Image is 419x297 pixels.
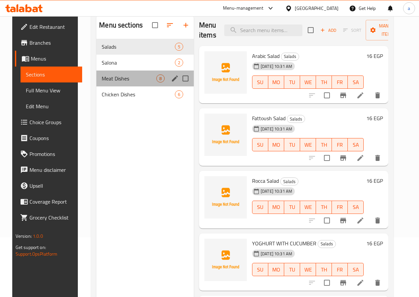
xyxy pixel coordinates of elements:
[29,214,77,222] span: Grocery Checklist
[332,201,348,214] button: FR
[366,51,383,61] h6: 16 EGP
[335,77,345,87] span: FR
[102,43,175,51] span: Salads
[29,198,77,206] span: Coverage Report
[102,90,175,98] div: Chicken Dishes
[335,140,345,150] span: FR
[175,90,183,98] div: items
[252,201,268,214] button: SU
[16,243,46,252] span: Get support on:
[318,25,339,35] button: Add
[204,114,247,156] img: Fattoush Salad
[15,35,82,51] a: Branches
[96,71,194,86] div: Meat Dishes8edit
[29,150,77,158] span: Promotions
[316,75,332,89] button: TH
[29,182,77,190] span: Upsell
[199,20,216,40] h2: Menu items
[320,276,334,290] span: Select to update
[280,177,298,185] div: Salads
[175,91,183,98] span: 6
[175,60,183,66] span: 2
[332,263,348,276] button: FR
[303,77,313,87] span: WE
[366,176,383,185] h6: 16 EGP
[366,20,410,40] button: Manage items
[319,140,329,150] span: TH
[304,23,318,37] span: Select section
[366,239,383,248] h6: 16 EGP
[21,82,82,98] a: Full Menu View
[15,146,82,162] a: Promotions
[356,154,364,162] a: Edit menu item
[348,201,364,214] button: SA
[252,75,268,89] button: SU
[316,263,332,276] button: TH
[371,22,405,38] span: Manage items
[284,75,300,89] button: TU
[255,140,266,150] span: SU
[318,240,336,248] span: Salads
[96,36,194,105] nav: Menu sections
[175,43,183,51] div: items
[320,151,334,165] span: Select to update
[15,51,82,67] a: Menus
[350,202,361,212] span: SA
[29,118,77,126] span: Choice Groups
[332,138,348,151] button: FR
[281,53,299,60] span: Salads
[319,26,337,34] span: Add
[287,202,297,212] span: TU
[356,279,364,287] a: Edit menu item
[255,202,266,212] span: SU
[252,176,279,186] span: Rocca Salad
[223,4,264,12] div: Menu-management
[303,140,313,150] span: WE
[287,77,297,87] span: TU
[255,77,266,87] span: SU
[370,275,386,291] button: delete
[356,217,364,224] a: Edit menu item
[102,74,156,82] div: Meat Dishes
[252,263,268,276] button: SU
[258,126,295,132] span: [DATE] 10:31 AM
[320,214,334,227] span: Select to update
[370,87,386,103] button: delete
[258,251,295,257] span: [DATE] 10:31 AM
[96,55,194,71] div: Salona2
[271,202,282,212] span: MO
[258,63,295,70] span: [DATE] 10:31 AM
[29,23,77,31] span: Edit Restaurant
[29,134,77,142] span: Coupons
[26,71,77,78] span: Sections
[33,232,43,240] span: 1.0.0
[370,213,386,228] button: delete
[348,263,364,276] button: SA
[15,194,82,210] a: Coverage Report
[29,166,77,174] span: Menu disclaimer
[204,176,247,219] img: Rocca Salad
[366,114,383,123] h6: 16 EGP
[287,115,305,123] span: Salads
[26,102,77,110] span: Edit Menu
[335,87,351,103] button: Branch-specific-item
[284,263,300,276] button: TU
[15,210,82,225] a: Grocery Checklist
[258,188,295,194] span: [DATE] 10:31 AM
[255,265,266,274] span: SU
[318,25,339,35] span: Add item
[175,44,183,50] span: 5
[335,213,351,228] button: Branch-specific-item
[370,150,386,166] button: delete
[31,55,77,63] span: Menus
[15,178,82,194] a: Upsell
[271,265,282,274] span: MO
[335,150,351,166] button: Branch-specific-item
[252,238,316,248] span: YOGHURT WITH CUCUMBER
[252,51,280,61] span: Arabic Salad
[170,74,180,83] button: edit
[26,86,77,94] span: Full Menu View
